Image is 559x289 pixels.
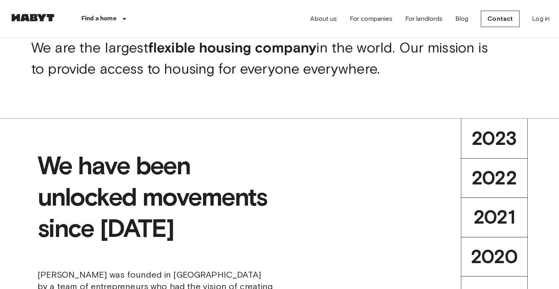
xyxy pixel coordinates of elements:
a: For landlords [405,14,442,23]
a: Blog [455,14,468,23]
button: 2020 [461,237,528,276]
img: Habyt [9,14,56,22]
a: Contact [481,11,519,27]
button: 2021 [461,197,528,237]
span: We are the largest in the world. Our mission is to provide access to housing for everyone everywh... [31,39,488,77]
button: 2023 [461,119,528,158]
a: About us [310,14,337,23]
span: 2021 [473,206,515,229]
a: For companies [350,14,393,23]
span: We have been unlocked movements since [DATE] [38,150,273,269]
button: 2022 [461,158,528,198]
a: Log in [532,14,550,23]
p: Find a home [81,14,117,23]
span: 2022 [471,166,517,190]
span: 2023 [472,127,517,150]
b: flexible housing company [148,39,317,56]
span: 2020 [471,245,518,268]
